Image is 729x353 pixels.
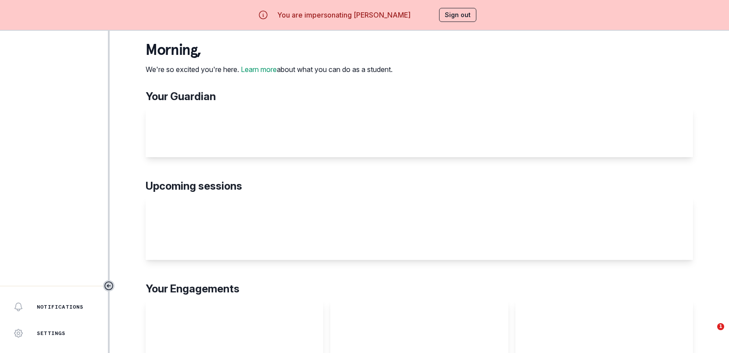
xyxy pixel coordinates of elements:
[37,330,66,337] p: Settings
[103,280,114,292] button: Toggle sidebar
[146,64,393,75] p: We're so excited you're here. about what you can do as a student.
[146,89,693,104] p: Your Guardian
[439,8,476,22] button: Sign out
[699,323,720,344] iframe: Intercom live chat
[717,323,724,330] span: 1
[37,303,84,310] p: Notifications
[146,178,693,194] p: Upcoming sessions
[241,65,277,74] a: Learn more
[146,41,393,59] p: morning ,
[146,281,693,297] p: Your Engagements
[277,10,411,20] p: You are impersonating [PERSON_NAME]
